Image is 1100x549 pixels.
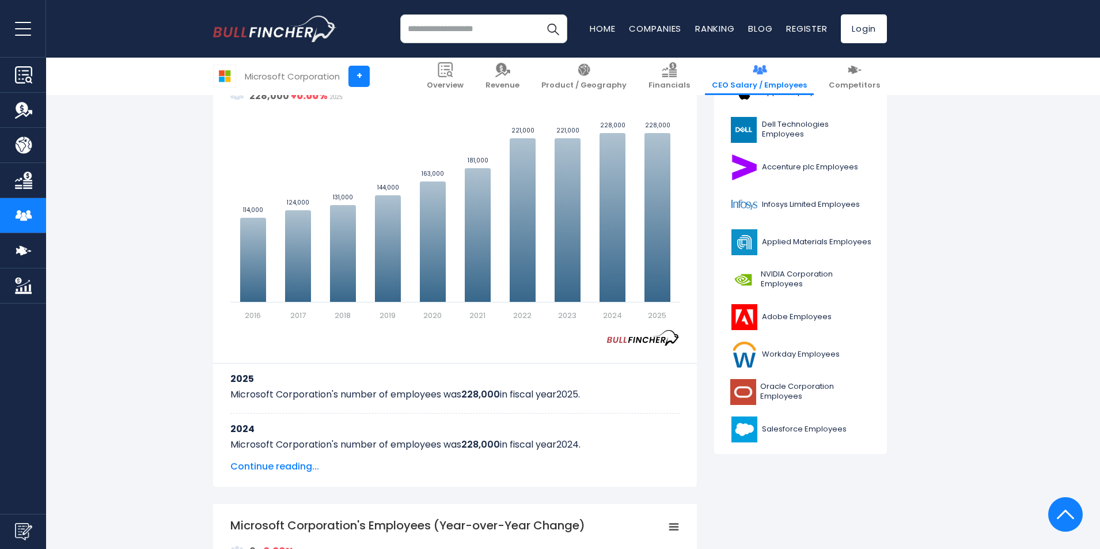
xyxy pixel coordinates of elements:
text: 124,000 [287,198,309,207]
img: ADBE logo [730,304,758,330]
div: Microsoft Corporation [245,70,340,83]
span: 2024 [556,438,579,451]
span: NVIDIA Corporation Employees [761,270,871,289]
span: Oracle Corporation Employees [760,382,871,402]
p: Microsoft Corporation's number of employees was in fiscal year . [230,438,680,452]
text: 2016 [245,310,261,321]
span: Competitors [829,81,880,90]
a: Accenture plc Employees [723,152,878,183]
a: Blog [748,22,772,35]
img: AMAT logo [730,229,758,255]
text: 114,000 [243,206,263,214]
img: INFY logo [730,192,758,218]
span: Financials [648,81,690,90]
svg: Microsoft Corporation's Employees Trend [230,62,680,321]
text: 2022 [513,310,532,321]
span: Apple Employees [762,88,828,97]
a: Go to homepage [213,16,337,42]
text: 228,000 [645,121,670,130]
img: bullfincher logo [213,16,337,42]
text: 221,000 [556,126,579,135]
text: 181,000 [468,156,488,165]
img: NVDA logo [730,267,757,293]
a: Product / Geography [534,58,634,95]
a: Dell Technologies Employees [723,114,878,146]
h3: 2025 [230,372,680,386]
span: Product / Geography [541,81,627,90]
strong: + [291,89,328,103]
span: 2025 [330,94,343,100]
text: 163,000 [422,169,444,178]
p: Microsoft Corporation's number of employees was in fiscal year . [230,388,680,402]
a: Salesforce Employees [723,414,878,445]
a: Companies [629,22,681,35]
a: Competitors [822,58,887,95]
text: 2025 [648,310,666,321]
img: ACN logo [730,154,758,180]
b: 228,000 [461,438,500,451]
span: Infosys Limited Employees [762,200,860,210]
img: CRM logo [730,417,758,442]
text: 2023 [558,310,576,321]
tspan: Microsoft Corporation's Employees (Year-over-Year Change) [230,517,585,533]
text: 144,000 [377,183,399,192]
a: Workday Employees [723,339,878,370]
text: 2018 [335,310,351,321]
strong: 228,000 [249,89,289,103]
a: Adobe Employees [723,301,878,333]
a: Infosys Limited Employees [723,189,878,221]
a: Overview [420,58,471,95]
a: Oracle Corporation Employees [723,376,878,408]
a: Financials [642,58,697,95]
a: CEO Salary / Employees [705,58,814,95]
text: 2024 [603,310,622,321]
span: CEO Salary / Employees [712,81,807,90]
span: Adobe Employees [762,312,832,322]
span: Revenue [485,81,519,90]
a: Home [590,22,615,35]
span: Salesforce Employees [762,425,847,434]
span: Overview [427,81,464,90]
span: Continue reading... [230,460,680,474]
img: DELL logo [730,117,758,143]
text: 2019 [380,310,396,321]
span: Workday Employees [762,350,840,359]
img: MSFT logo [214,65,236,87]
span: Dell Technologies Employees [762,120,871,139]
text: 228,000 [600,121,625,130]
text: 2017 [290,310,306,321]
text: 2021 [469,310,485,321]
text: 131,000 [333,193,353,202]
span: Applied Materials Employees [762,237,871,247]
strong: 0.00% [297,89,328,103]
img: graph_employee_icon.svg [230,89,244,103]
img: ORCL logo [730,379,757,405]
h3: 2024 [230,422,680,436]
span: 2025 [556,388,578,401]
b: 228,000 [461,388,500,401]
text: 221,000 [511,126,534,135]
a: Applied Materials Employees [723,226,878,258]
text: 2020 [423,310,442,321]
img: WDAY logo [730,342,758,368]
button: Search [538,14,567,43]
a: Register [786,22,827,35]
a: Login [841,14,887,43]
a: NVIDIA Corporation Employees [723,264,878,296]
a: + [348,66,370,87]
a: Ranking [695,22,734,35]
a: Revenue [479,58,526,95]
span: Accenture plc Employees [762,162,858,172]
